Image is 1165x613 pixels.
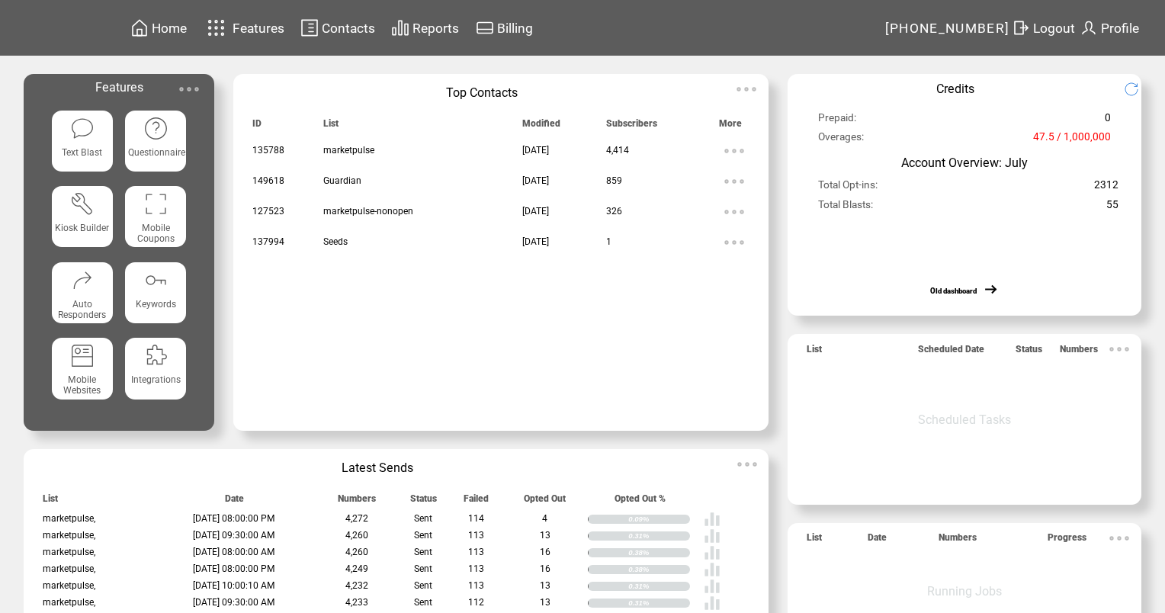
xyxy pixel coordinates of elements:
[704,528,721,544] img: poll%20-%20white.svg
[522,145,549,156] span: [DATE]
[300,18,319,37] img: contacts.svg
[719,227,749,258] img: ellypsis.svg
[936,82,974,96] span: Credits
[125,186,186,249] a: Mobile Coupons
[468,513,484,524] span: 114
[606,236,611,247] span: 1
[468,547,484,557] span: 113
[522,175,549,186] span: [DATE]
[125,111,186,174] a: Questionnaire
[63,374,101,396] span: Mobile Websites
[540,530,550,541] span: 13
[225,493,244,511] span: Date
[410,493,437,511] span: Status
[43,597,95,608] span: marketpulse,
[414,597,432,608] span: Sent
[55,223,109,233] span: Kiosk Builder
[193,530,275,541] span: [DATE] 09:30:00 AM
[342,461,413,475] span: Latest Sends
[323,236,348,247] span: Seeds
[174,74,204,104] img: ellypsis.svg
[606,206,622,217] span: 326
[606,145,629,156] span: 4,414
[323,175,361,186] span: Guardian
[345,530,368,541] span: 4,260
[143,116,168,141] img: questionnaire.svg
[704,578,721,595] img: poll%20-%20white.svg
[930,287,977,295] a: Old dashboard
[1009,16,1077,40] a: Logout
[323,145,374,156] span: marketpulse
[43,563,95,574] span: marketpulse,
[446,85,518,100] span: Top Contacts
[52,111,113,174] a: Text Blast
[704,595,721,611] img: poll%20-%20white.svg
[128,147,185,158] span: Questionnaire
[414,513,432,524] span: Sent
[70,343,95,368] img: mobile-websites.svg
[252,206,284,217] span: 127523
[628,515,690,524] div: 0.09%
[731,74,762,104] img: ellypsis.svg
[542,513,547,524] span: 4
[1016,344,1042,361] span: Status
[540,547,550,557] span: 16
[131,374,181,385] span: Integrations
[628,531,690,541] div: 0.31%
[1104,523,1135,554] img: ellypsis.svg
[345,563,368,574] span: 4,249
[522,236,549,247] span: [DATE]
[476,18,494,37] img: creidtcard.svg
[1124,82,1151,97] img: refresh.png
[1106,198,1118,217] span: 55
[901,156,1028,170] span: Account Overview: July
[193,563,275,574] span: [DATE] 08:00:00 PM
[95,80,143,95] span: Features
[918,412,1011,427] span: Scheduled Tasks
[252,236,284,247] span: 137994
[128,16,189,40] a: Home
[522,118,560,136] span: Modified
[497,21,533,36] span: Billing
[615,493,666,511] span: Opted Out %
[818,111,856,130] span: Prepaid:
[52,186,113,249] a: Kiosk Builder
[540,597,550,608] span: 13
[193,580,275,591] span: [DATE] 10:00:10 AM
[468,580,484,591] span: 113
[1012,18,1030,37] img: exit.svg
[414,580,432,591] span: Sent
[1104,334,1135,364] img: ellypsis.svg
[606,118,657,136] span: Subscribers
[414,563,432,574] span: Sent
[704,561,721,578] img: poll%20-%20white.svg
[193,597,275,608] span: [DATE] 09:30:00 AM
[203,15,229,40] img: features.svg
[323,118,339,136] span: List
[818,130,864,149] span: Overages:
[628,599,690,608] div: 0.31%
[628,548,690,557] div: 0.38%
[1105,111,1111,130] span: 0
[70,116,95,141] img: text-blast.svg
[125,338,186,401] a: Integrations
[1060,344,1098,361] span: Numbers
[704,511,721,528] img: poll%20-%20white.svg
[414,530,432,541] span: Sent
[136,299,176,310] span: Keywords
[193,513,275,524] span: [DATE] 08:00:00 PM
[143,343,168,368] img: integrations.svg
[524,493,566,511] span: Opted Out
[628,565,690,574] div: 0.38%
[473,16,535,40] a: Billing
[338,493,376,511] span: Numbers
[143,191,168,217] img: coupons.svg
[1080,18,1098,37] img: profile.svg
[818,178,878,197] span: Total Opt-ins:
[43,580,95,591] span: marketpulse,
[414,547,432,557] span: Sent
[807,344,822,361] span: List
[918,344,984,361] span: Scheduled Date
[719,197,749,227] img: ellypsis.svg
[345,547,368,557] span: 4,260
